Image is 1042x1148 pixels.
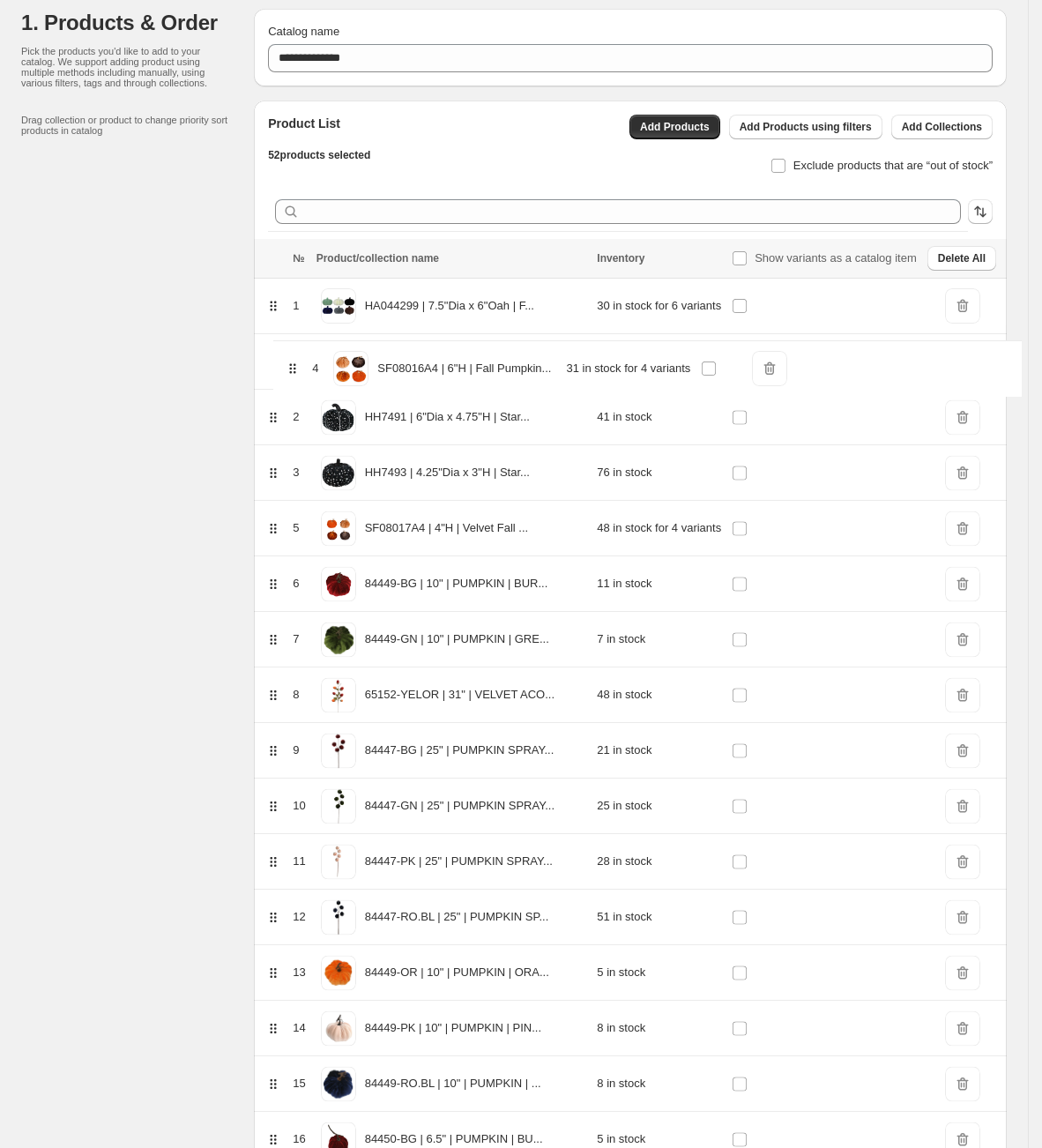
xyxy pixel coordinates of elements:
[597,251,721,265] div: Inventory
[891,115,993,139] button: Add Collections
[268,115,370,132] h2: Product List
[365,464,530,481] p: HH7493 | 4.25"Dia x 3"H | Star...
[293,854,305,868] span: 11
[592,1056,726,1112] td: 8 in stock
[293,252,304,265] span: №
[293,1132,305,1145] span: 16
[365,408,530,426] p: HH7491 | 6"Dia x 4.75"H | Star...
[268,149,370,161] span: 52 products selected
[365,297,534,315] p: HA044299 | 7.5"Dia x 6"Oah | F...
[592,667,726,723] td: 48 in stock
[321,1011,356,1046] img: 84449-PINK.jpg
[365,686,554,704] p: 65152-YELOR | 31" | VELVET ACO...
[321,957,356,989] img: 84449-OR.jpg
[293,410,299,423] span: 2
[592,945,726,1001] td: 5 in stock
[365,908,549,926] p: 84447-RO.BL | 25" | PUMPKIN SP...
[592,612,726,667] td: 7 in stock
[21,46,219,88] p: Pick the products you'd like to add to your catalog. We support adding product using multiple met...
[365,1075,541,1092] p: 84449-RO.BL | 10" | PUMPKIN | ...
[365,1019,541,1037] p: 84449-PK | 10" | PUMPKIN | PIN...
[21,9,254,37] h1: 1. Products & Order
[293,632,299,645] span: 7
[592,390,726,445] td: 41 in stock
[293,965,305,979] span: 13
[592,556,726,612] td: 11 in stock
[640,120,710,134] span: Add Products
[592,779,726,834] td: 25 in stock
[365,575,548,593] p: 84449-BG | 10" | PUMPKIN | BUR...
[293,1077,305,1090] span: 15
[321,622,356,657] img: 84449-GN.jpg
[740,120,872,134] span: Add Products using filters
[321,458,356,488] img: HH7493.jpg
[592,890,726,945] td: 51 in stock
[365,964,549,981] p: 84449-OR | 10" | PUMPKIN | ORA...
[902,120,982,134] span: Add Collections
[316,252,439,265] span: Product/collection name
[927,246,996,271] button: Delete All
[592,723,726,779] td: 21 in stock
[629,115,720,139] button: Add Products
[293,1021,305,1034] span: 14
[729,115,882,139] button: Add Products using filters
[592,1001,726,1056] td: 8 in stock
[321,511,356,546] img: SF08017A4.jpg
[293,799,305,812] span: 10
[293,688,299,701] span: 8
[592,501,726,556] td: 48 in stock for 4 variants
[293,910,305,923] span: 12
[293,466,299,479] span: 3
[293,577,299,590] span: 6
[592,834,726,890] td: 28 in stock
[592,279,726,334] td: 30 in stock for 6 variants
[365,519,529,537] p: SF08017A4 | 4"H | Velvet Fall ...
[321,1068,356,1101] img: 84449-ROYALBL.jpg
[592,445,726,501] td: 76 in stock
[293,521,299,534] span: 5
[365,1130,543,1148] p: 84450-BG | 6.5" | PUMPKIN | BU...
[293,299,299,312] span: 1
[365,742,554,759] p: 84447-BG | 25" | PUMPKIN SPRAY...
[365,853,553,870] p: 84447-PK | 25" | PUMPKIN SPRAY...
[365,630,549,648] p: 84449-GN | 10" | PUMPKIN | GRE...
[793,159,993,172] span: Exclude products that are “out of stock”
[21,115,254,136] p: Drag collection or product to change priority sort products in catalog
[365,797,554,815] p: 84447-GN | 25" | PUMPKIN SPRAY...
[755,251,917,265] span: Show variants as a catalog item
[293,743,299,757] span: 9
[938,251,986,265] span: Delete All
[268,25,339,38] span: Catalog name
